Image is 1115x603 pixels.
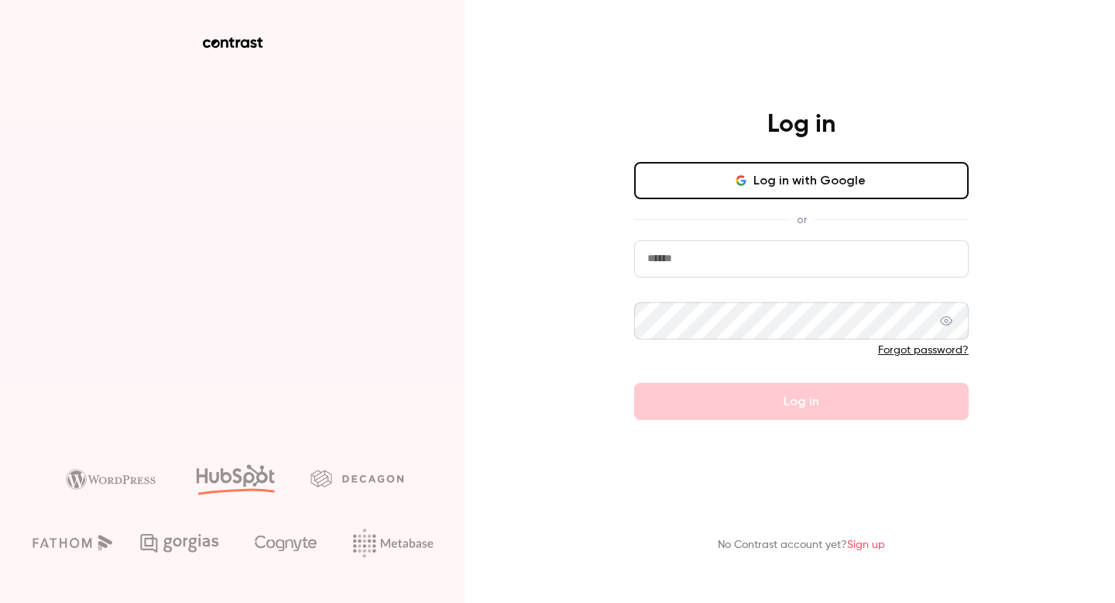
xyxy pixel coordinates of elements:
[718,537,885,553] p: No Contrast account yet?
[878,345,969,356] a: Forgot password?
[634,162,969,199] button: Log in with Google
[310,470,403,487] img: decagon
[847,539,885,550] a: Sign up
[767,109,835,140] h4: Log in
[789,212,815,228] span: or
